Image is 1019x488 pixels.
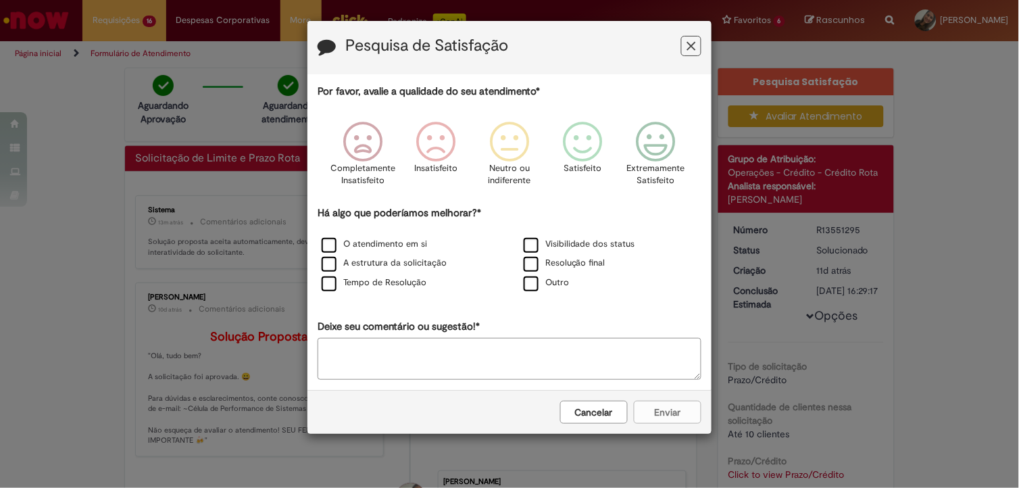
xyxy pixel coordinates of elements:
[548,112,617,204] div: Satisfeito
[524,238,635,251] label: Visibilidade dos status
[402,112,471,204] div: Insatisfeito
[318,206,701,293] div: Há algo que poderíamos melhorar?*
[626,162,685,187] p: Extremamente Satisfeito
[485,162,534,187] p: Neutro ou indiferente
[621,112,690,204] div: Extremamente Satisfeito
[328,112,397,204] div: Completamente Insatisfeito
[524,257,605,270] label: Resolução final
[322,238,427,251] label: O atendimento em si
[322,276,426,289] label: Tempo de Resolução
[524,276,569,289] label: Outro
[560,401,628,424] button: Cancelar
[331,162,396,187] p: Completamente Insatisfeito
[564,162,601,175] p: Satisfeito
[415,162,458,175] p: Insatisfeito
[318,320,480,334] label: Deixe seu comentário ou sugestão!*
[345,37,508,55] label: Pesquisa de Satisfação
[322,257,447,270] label: A estrutura da solicitação
[318,84,540,99] label: Por favor, avalie a qualidade do seu atendimento*
[475,112,544,204] div: Neutro ou indiferente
